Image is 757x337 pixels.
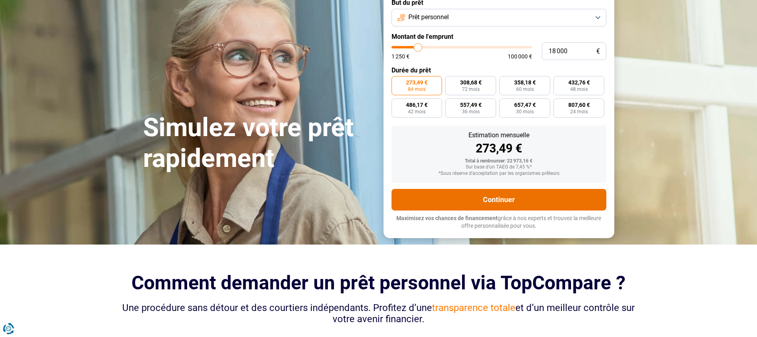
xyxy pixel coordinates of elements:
span: 48 mois [570,87,588,92]
div: Une procédure sans détour et des courtiers indépendants. Profitez d’une et d’un meilleur contrôle... [119,302,638,325]
span: 24 mois [570,109,588,114]
div: 273,49 € [398,142,600,154]
p: grâce à nos experts et trouvez la meilleure offre personnalisée pour vous. [392,215,606,230]
span: 72 mois [462,87,480,92]
label: Durée du prêt [392,66,606,74]
span: transparence totale [432,302,515,313]
button: Prêt personnel [392,9,606,26]
span: 1 250 € [392,54,410,59]
span: 100 000 € [508,54,532,59]
label: Montant de l'emprunt [392,33,606,40]
span: 657,47 € [514,102,536,108]
h2: Comment demander un prêt personnel via TopCompare ? [119,272,638,294]
div: Estimation mensuelle [398,132,600,138]
span: 807,60 € [568,102,590,108]
div: *Sous réserve d'acceptation par les organismes prêteurs [398,171,600,177]
span: 42 mois [408,109,426,114]
span: 30 mois [516,109,534,114]
span: 273,49 € [406,80,428,85]
span: 84 mois [408,87,426,92]
span: 308,68 € [460,80,482,85]
span: Prêt personnel [408,13,449,22]
span: 432,76 € [568,80,590,85]
button: Continuer [392,189,606,211]
span: 36 mois [462,109,480,114]
div: Sur base d'un TAEG de 7,45 %* [398,164,600,170]
span: Maximisez vos chances de financement [396,215,498,221]
div: Total à rembourser: 22 973,16 € [398,158,600,164]
h1: Simulez votre prêt rapidement [143,112,374,174]
span: 557,49 € [460,102,482,108]
span: 358,18 € [514,80,536,85]
span: 486,17 € [406,102,428,108]
span: € [596,48,600,55]
span: 60 mois [516,87,534,92]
